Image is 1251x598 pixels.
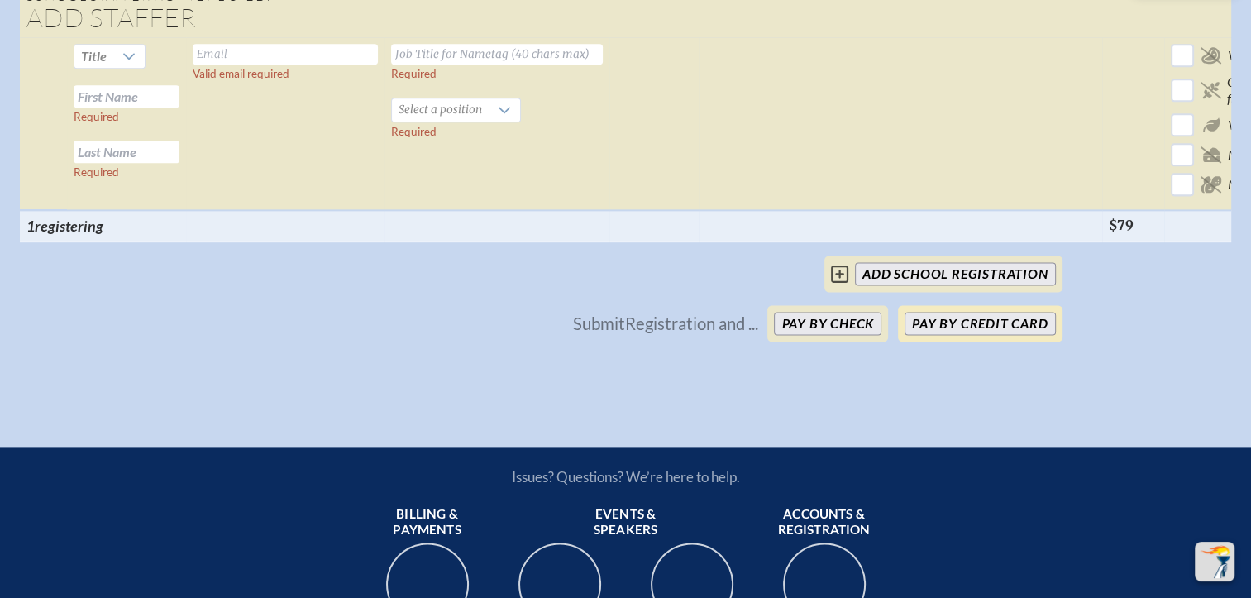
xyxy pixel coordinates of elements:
[765,506,884,539] span: Accounts & registration
[1102,210,1164,242] th: $79
[855,262,1055,285] input: add School Registration
[35,217,103,235] span: registering
[566,506,685,539] span: Events & speakers
[1195,542,1234,581] button: Scroll Top
[193,67,289,80] label: Valid email required
[391,44,603,65] input: Job Title for Nametag (40 chars max)
[905,312,1055,335] button: Pay by Credit Card
[74,45,113,68] span: Title
[74,110,119,123] label: Required
[81,48,107,64] span: Title
[74,141,179,163] input: Last Name
[335,468,917,486] p: Issues? Questions? We’re here to help.
[74,165,119,179] label: Required
[391,67,437,80] label: Required
[392,98,489,122] span: Select a position
[368,506,487,539] span: Billing & payments
[1198,545,1231,578] img: To the top
[572,314,757,332] p: Submit Registration and ...
[193,44,378,65] input: Email
[391,125,437,138] label: Required
[20,210,186,242] th: 1
[74,85,179,108] input: First Name
[774,312,881,335] button: Pay by Check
